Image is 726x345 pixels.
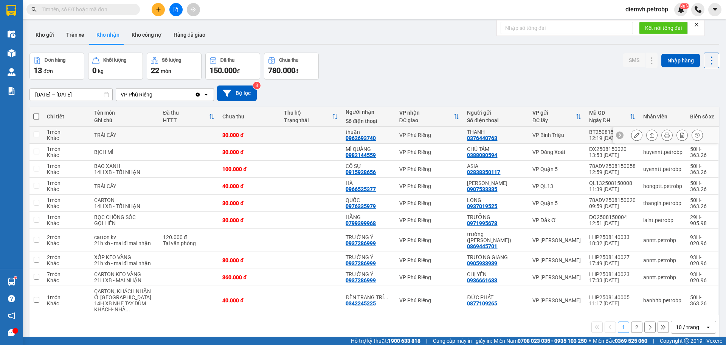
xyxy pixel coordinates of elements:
[346,300,376,306] div: 0342245225
[467,214,525,220] div: TRƯỞNG
[222,274,276,280] div: 360.000 đ
[467,197,525,203] div: LONG
[532,274,582,280] div: VP [PERSON_NAME]
[163,234,215,240] div: 120.000 đ
[42,5,131,14] input: Tìm tên, số ĐT hoặc mã đơn
[94,271,156,277] div: CARTON KEO VÀNG
[399,274,460,280] div: VP Phú Riềng
[203,92,209,98] svg: open
[589,117,630,123] div: Ngày ĐH
[532,117,576,123] div: ĐC lấy
[646,129,658,141] div: Giao hàng
[695,6,701,13] img: phone-icon
[467,135,497,141] div: 0376440763
[222,132,276,138] div: 30.000 đ
[467,260,497,266] div: 0905933939
[589,277,636,283] div: 17:33 [DATE]
[43,68,53,74] span: đơn
[103,57,126,63] div: Khối lượng
[8,278,16,286] img: warehouse-icon
[589,163,636,169] div: 78ADV2508150058
[399,149,460,155] div: VP Phú Riềng
[162,57,181,63] div: Số lượng
[351,337,420,345] span: Hỗ trợ kỹ thuật:
[532,297,582,303] div: VP [PERSON_NAME]
[222,149,276,155] div: 30.000 đ
[8,49,16,57] img: warehouse-icon
[426,337,427,345] span: |
[467,203,497,209] div: 0937019525
[643,166,683,172] div: uyenntt.petrobp
[346,240,376,246] div: 0937286999
[88,53,143,80] button: Khối lượng0kg
[94,203,156,209] div: 14H XB - TỐI NHẬN
[532,183,582,189] div: VP QL13
[156,7,161,12] span: plus
[346,260,376,266] div: 0937286999
[126,306,130,312] span: ...
[163,110,209,116] div: Đã thu
[589,240,636,246] div: 18:32 [DATE]
[645,24,682,32] span: Kết nối tổng đài
[31,7,37,12] span: search
[690,234,715,246] div: 93H-020.96
[34,66,42,75] span: 13
[589,339,591,342] span: ⚪️
[593,337,647,345] span: Miền Bắc
[346,294,391,300] div: ĐÈN TRANG TRÍ BÌNH PHƯỚC
[264,53,319,80] button: Chưa thu780.000đ
[94,149,156,155] div: BỊCH MÌ
[467,254,525,260] div: TRƯỜNG GIANG
[467,152,497,158] div: 0388080594
[643,183,683,189] div: hongptt.petrobp
[467,186,497,192] div: 0907533335
[98,68,104,74] span: kg
[467,110,525,116] div: Người gửi
[589,254,636,260] div: LHP2508140027
[619,5,674,14] span: diemvh.petrobp
[501,22,633,34] input: Nhập số tổng đài
[589,294,636,300] div: LHP2508140005
[173,7,178,12] span: file-add
[195,92,201,98] svg: Clear value
[643,257,683,263] div: anntt.petrobp
[94,197,156,203] div: CARTON
[94,288,156,300] div: CARTON, KHÁCH NHẬN Ở ĐỒNG XOÀI
[346,277,376,283] div: 0937286999
[690,294,715,306] div: 50H-363.26
[346,129,391,135] div: thuận
[518,338,587,344] strong: 0708 023 035 - 0935 103 250
[222,297,276,303] div: 40.000 đ
[399,110,454,116] div: VP nhận
[639,22,688,34] button: Kết nối tổng đài
[222,257,276,263] div: 80.000 đ
[94,214,156,220] div: BỌC CHỐNG SÓC
[532,237,582,243] div: VP [PERSON_NAME]
[121,91,152,98] div: VP Phú Riềng
[532,132,582,138] div: VP Bình Triệu
[47,294,86,300] div: 1 món
[47,240,86,246] div: Khác
[47,214,86,220] div: 1 món
[47,113,86,120] div: Chi tiết
[346,234,391,240] div: TRƯỜNG Ý
[643,149,683,155] div: huyennt.petrobp
[589,129,636,135] div: BT2508150026
[29,26,60,44] button: Kho gửi
[399,237,460,243] div: VP Phú Riềng
[94,132,156,138] div: TRÁI CÂY
[94,220,156,226] div: GỌI LIỀN
[47,260,86,266] div: Khác
[168,26,211,44] button: Hàng đã giao
[384,294,388,300] span: ...
[532,257,582,263] div: VP [PERSON_NAME]
[94,254,156,260] div: XỐP KEO VÀNG
[47,203,86,209] div: Khác
[615,338,647,344] strong: 0369 525 060
[8,30,16,38] img: warehouse-icon
[467,129,525,135] div: THANH
[589,214,636,220] div: ĐO2508150004
[222,166,276,172] div: 100.000 đ
[467,146,525,152] div: CHÚ TÁM
[187,3,200,16] button: aim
